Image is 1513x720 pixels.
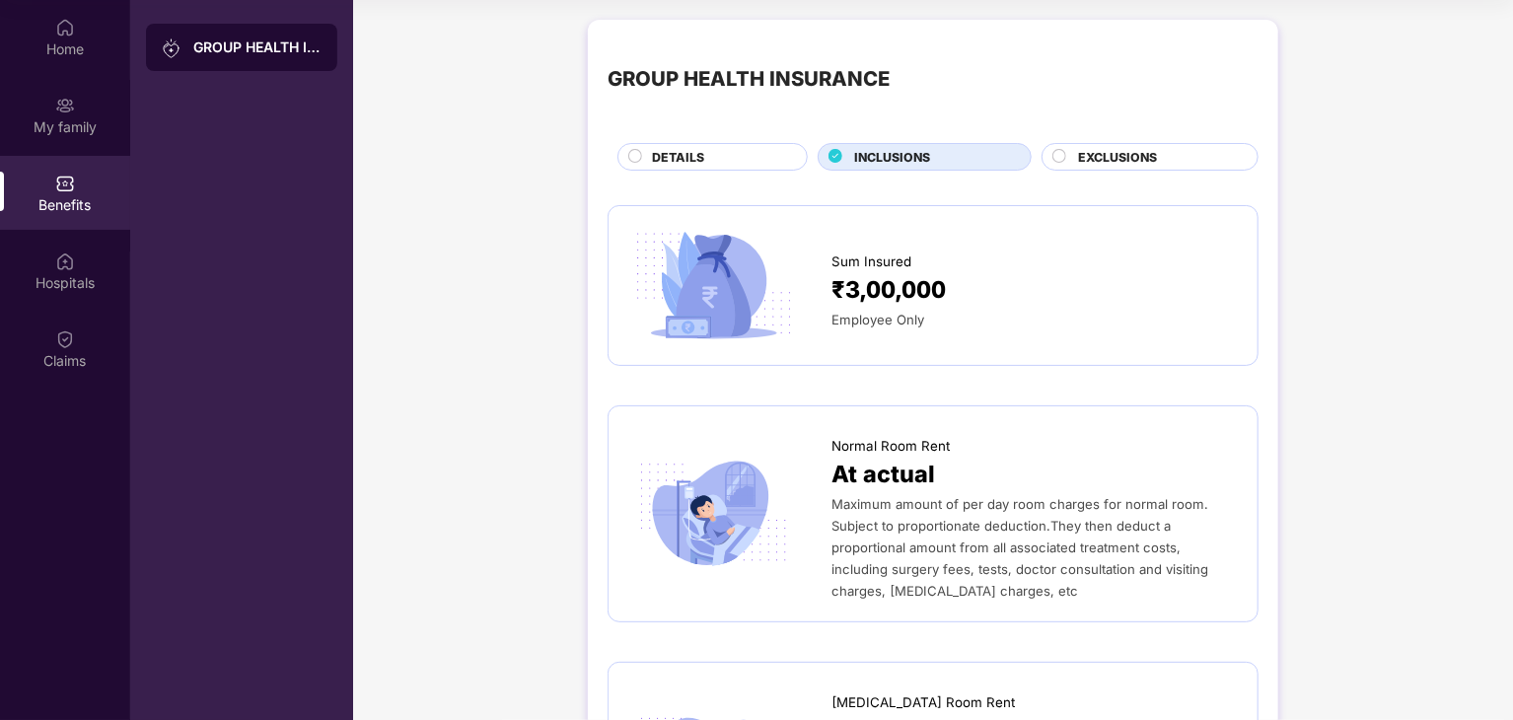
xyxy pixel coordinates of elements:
span: DETAILS [652,148,704,167]
img: svg+xml;base64,PHN2ZyBpZD0iSG9zcGl0YWxzIiB4bWxucz0iaHR0cDovL3d3dy53My5vcmcvMjAwMC9zdmciIHdpZHRoPS... [55,252,75,271]
img: svg+xml;base64,PHN2ZyB3aWR0aD0iMjAiIGhlaWdodD0iMjAiIHZpZXdCb3g9IjAgMCAyMCAyMCIgZmlsbD0ibm9uZSIgeG... [162,38,181,58]
img: icon [628,455,799,573]
span: Employee Only [831,312,924,327]
span: ₹3,00,000 [831,272,946,309]
div: GROUP HEALTH INSURANCE [608,63,890,95]
span: Normal Room Rent [831,436,950,457]
img: svg+xml;base64,PHN2ZyBpZD0iQ2xhaW0iIHhtbG5zPSJodHRwOi8vd3d3LnczLm9yZy8yMDAwL3N2ZyIgd2lkdGg9IjIwIi... [55,329,75,349]
div: GROUP HEALTH INSURANCE [193,37,322,57]
img: svg+xml;base64,PHN2ZyB3aWR0aD0iMjAiIGhlaWdodD0iMjAiIHZpZXdCb3g9IjAgMCAyMCAyMCIgZmlsbD0ibm9uZSIgeG... [55,96,75,115]
span: Sum Insured [831,252,911,272]
img: svg+xml;base64,PHN2ZyBpZD0iSG9tZSIgeG1sbnM9Imh0dHA6Ly93d3cudzMub3JnLzIwMDAvc3ZnIiB3aWR0aD0iMjAiIG... [55,18,75,37]
span: INCLUSIONS [854,148,930,167]
span: At actual [831,457,935,493]
img: svg+xml;base64,PHN2ZyBpZD0iQmVuZWZpdHMiIHhtbG5zPSJodHRwOi8vd3d3LnczLm9yZy8yMDAwL3N2ZyIgd2lkdGg9Ij... [55,174,75,193]
span: Maximum amount of per day room charges for normal room. Subject to proportionate deduction.They t... [831,496,1208,599]
img: icon [628,226,799,344]
span: EXCLUSIONS [1078,148,1157,167]
span: [MEDICAL_DATA] Room Rent [831,692,1015,713]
